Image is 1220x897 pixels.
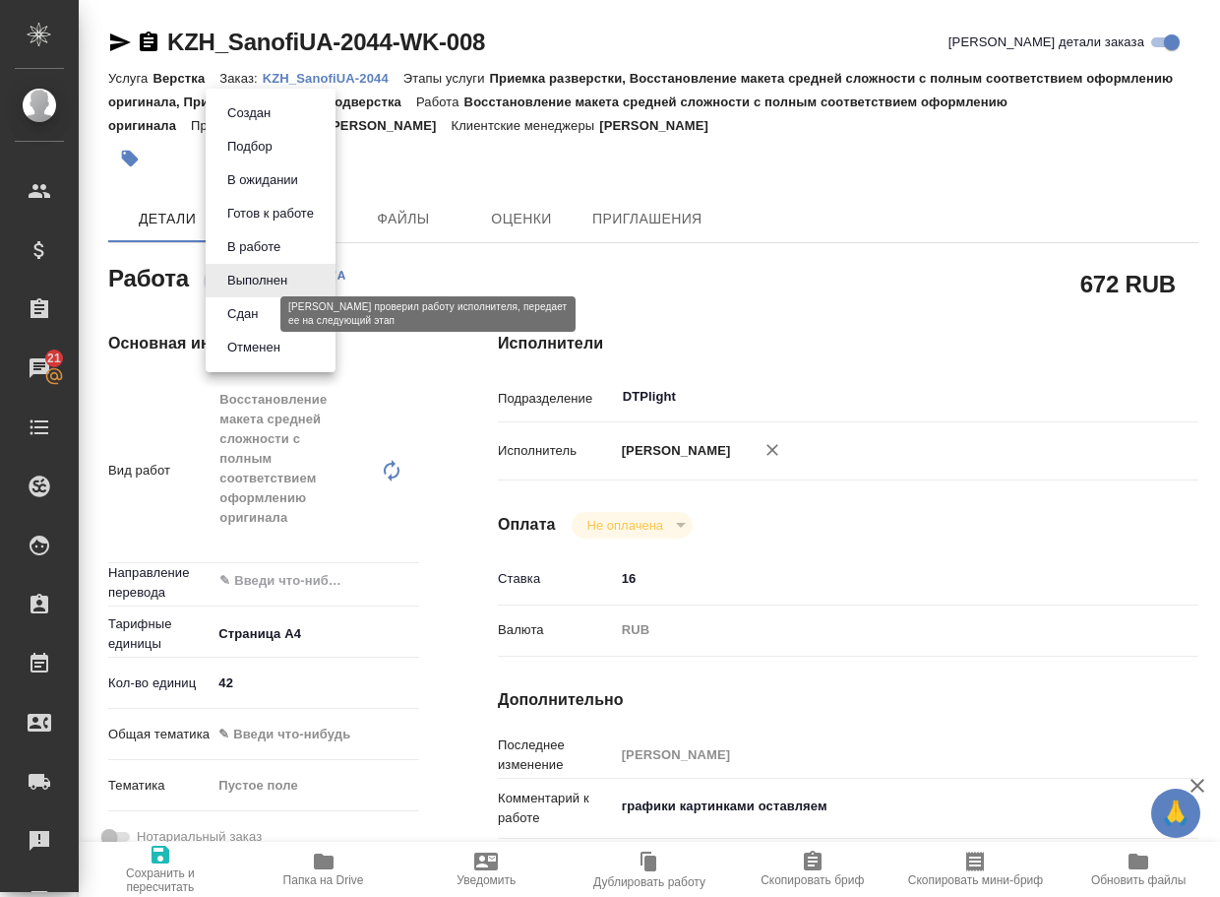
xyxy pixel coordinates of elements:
[221,236,286,258] button: В работе
[221,203,320,224] button: Готов к работе
[221,136,278,158] button: Подбор
[221,303,264,325] button: Сдан
[221,270,293,291] button: Выполнен
[221,169,304,191] button: В ожидании
[221,102,276,124] button: Создан
[221,337,286,358] button: Отменен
